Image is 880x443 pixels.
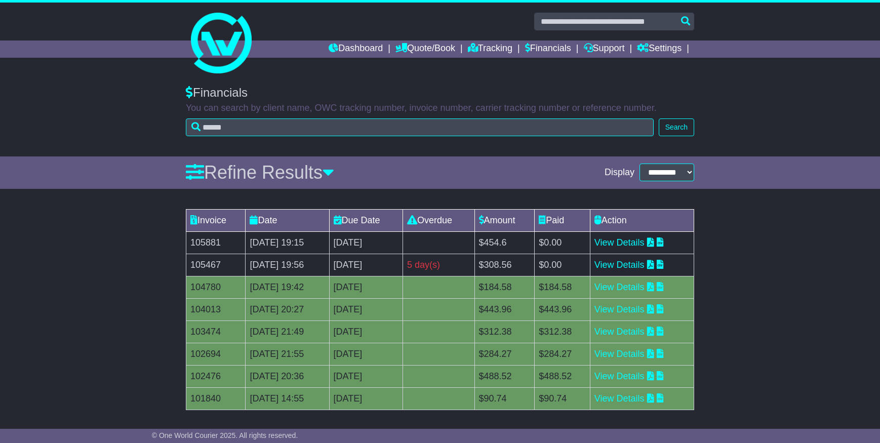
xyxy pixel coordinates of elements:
a: View Details [594,304,645,314]
td: 105467 [186,254,246,276]
td: $312.38 [474,320,535,343]
a: Dashboard [329,41,383,58]
td: $443.96 [474,298,535,320]
span: © One World Courier 2025. All rights reserved. [152,431,298,439]
a: Quote/Book [395,41,455,58]
td: $90.74 [535,387,590,410]
td: [DATE] [329,387,403,410]
div: Financials [186,86,694,100]
td: [DATE] 19:15 [246,231,329,254]
a: View Details [594,349,645,359]
td: [DATE] 21:55 [246,343,329,365]
td: $308.56 [474,254,535,276]
td: $284.27 [474,343,535,365]
a: Refine Results [186,162,334,183]
td: Amount [474,209,535,231]
td: Overdue [403,209,474,231]
td: [DATE] [329,298,403,320]
td: $0.00 [535,254,590,276]
td: [DATE] 19:42 [246,276,329,298]
td: [DATE] 21:49 [246,320,329,343]
a: View Details [594,260,645,270]
td: [DATE] [329,320,403,343]
td: 104013 [186,298,246,320]
td: 103474 [186,320,246,343]
td: [DATE] [329,276,403,298]
a: Support [584,41,625,58]
td: $90.74 [474,387,535,410]
a: View Details [594,327,645,337]
div: 5 day(s) [407,258,470,272]
td: [DATE] [329,231,403,254]
td: $488.52 [474,365,535,387]
p: You can search by client name, OWC tracking number, invoice number, carrier tracking number or re... [186,103,694,114]
td: 104780 [186,276,246,298]
td: [DATE] [329,365,403,387]
td: 101840 [186,387,246,410]
td: [DATE] 20:36 [246,365,329,387]
td: $284.27 [535,343,590,365]
td: $184.58 [535,276,590,298]
td: [DATE] [329,343,403,365]
a: Financials [525,41,571,58]
td: $184.58 [474,276,535,298]
td: [DATE] 14:55 [246,387,329,410]
td: 102694 [186,343,246,365]
td: Invoice [186,209,246,231]
td: Action [590,209,694,231]
td: 105881 [186,231,246,254]
td: [DATE] 20:27 [246,298,329,320]
td: [DATE] [329,254,403,276]
td: $488.52 [535,365,590,387]
td: $312.38 [535,320,590,343]
a: View Details [594,237,645,248]
button: Search [659,118,694,136]
a: Settings [637,41,682,58]
td: Due Date [329,209,403,231]
td: Paid [535,209,590,231]
td: $0.00 [535,231,590,254]
a: View Details [594,371,645,381]
td: Date [246,209,329,231]
td: [DATE] 19:56 [246,254,329,276]
td: $454.6 [474,231,535,254]
a: View Details [594,393,645,404]
a: Tracking [468,41,512,58]
a: View Details [594,282,645,292]
td: 102476 [186,365,246,387]
span: Display [605,167,634,178]
td: $443.96 [535,298,590,320]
